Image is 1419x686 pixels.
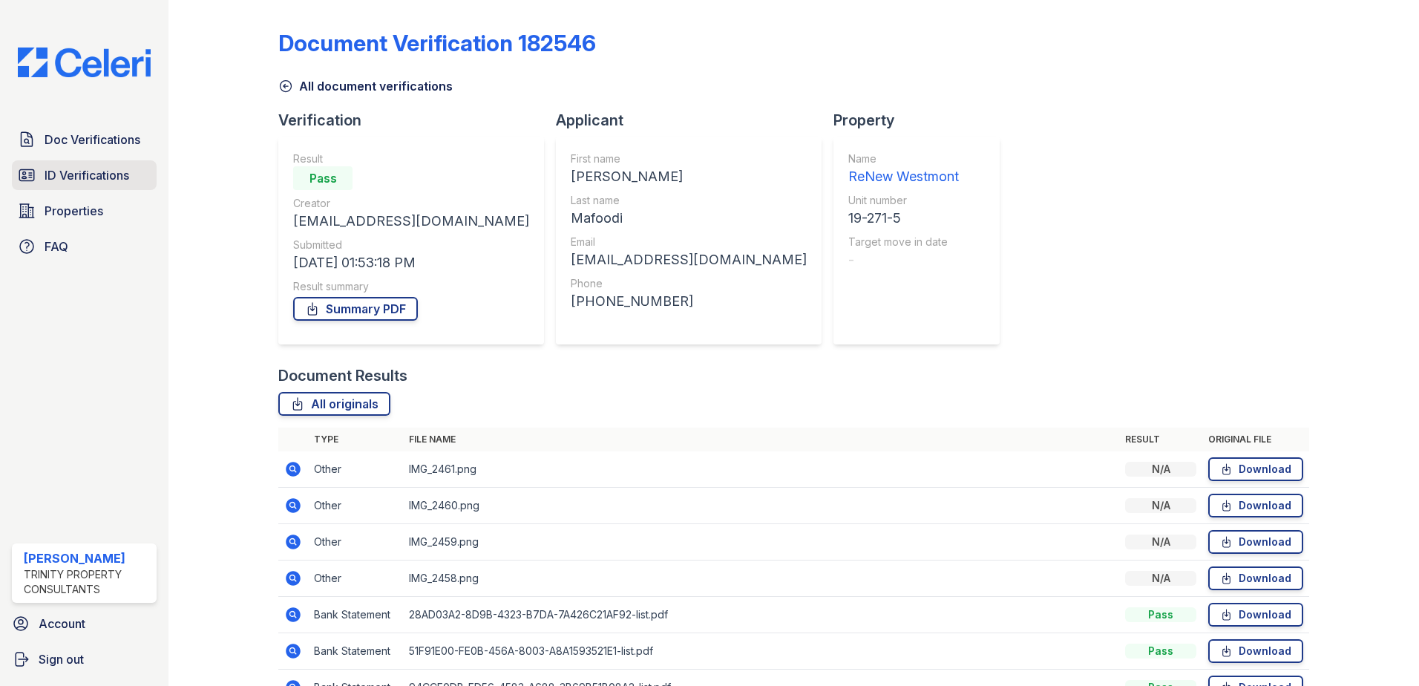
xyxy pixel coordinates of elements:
a: Download [1208,566,1303,590]
th: Result [1119,428,1202,451]
a: ID Verifications [12,160,157,190]
a: FAQ [12,232,157,261]
div: Document Results [278,365,407,386]
div: [DATE] 01:53:18 PM [293,252,529,273]
div: Name [848,151,959,166]
div: [PHONE_NUMBER] [571,291,807,312]
td: Other [308,488,403,524]
td: IMG_2460.png [403,488,1119,524]
div: N/A [1125,462,1196,477]
span: FAQ [45,238,68,255]
a: Download [1208,457,1303,481]
div: [EMAIL_ADDRESS][DOMAIN_NAME] [571,249,807,270]
span: Properties [45,202,103,220]
div: Result summary [293,279,529,294]
th: Original file [1202,428,1309,451]
td: IMG_2458.png [403,561,1119,597]
a: Download [1208,494,1303,517]
div: Target move in date [848,235,959,249]
a: Summary PDF [293,297,418,321]
a: Sign out [6,644,163,674]
div: Document Verification 182546 [278,30,596,56]
div: [PERSON_NAME] [571,166,807,187]
div: Result [293,151,529,166]
div: Property [833,110,1012,131]
a: All originals [278,392,390,416]
td: 51F91E00-FE0B-456A-8003-A8A1593521E1-list.pdf [403,633,1119,670]
span: ID Verifications [45,166,129,184]
div: Unit number [848,193,959,208]
div: Last name [571,193,807,208]
div: ReNew Westmont [848,166,959,187]
td: 28AD03A2-8D9B-4323-B7DA-7A426C21AF92-list.pdf [403,597,1119,633]
div: First name [571,151,807,166]
span: Account [39,615,85,633]
div: Trinity Property Consultants [24,567,151,597]
div: Applicant [556,110,833,131]
span: Doc Verifications [45,131,140,148]
img: CE_Logo_Blue-a8612792a0a2168367f1c8372b55b34899dd931a85d93a1a3d3e32e68fde9ad4.png [6,48,163,77]
div: Pass [293,166,353,190]
a: Account [6,609,163,638]
div: N/A [1125,571,1196,586]
a: Properties [12,196,157,226]
td: IMG_2461.png [403,451,1119,488]
th: File name [403,428,1119,451]
div: Submitted [293,238,529,252]
div: Creator [293,196,529,211]
td: Bank Statement [308,633,403,670]
a: Name ReNew Westmont [848,151,959,187]
td: Other [308,524,403,561]
a: Download [1208,639,1303,663]
a: Download [1208,603,1303,627]
div: [EMAIL_ADDRESS][DOMAIN_NAME] [293,211,529,232]
div: Verification [278,110,556,131]
div: Pass [1125,607,1196,622]
td: Other [308,561,403,597]
a: Doc Verifications [12,125,157,154]
div: - [848,249,959,270]
span: Sign out [39,650,84,668]
div: N/A [1125,535,1196,549]
div: Email [571,235,807,249]
a: All document verifications [278,77,453,95]
div: 19-271-5 [848,208,959,229]
td: IMG_2459.png [403,524,1119,561]
td: Other [308,451,403,488]
th: Type [308,428,403,451]
div: Mafoodi [571,208,807,229]
div: N/A [1125,498,1196,513]
div: [PERSON_NAME] [24,549,151,567]
div: Phone [571,276,807,291]
div: Pass [1125,644,1196,659]
a: Download [1208,530,1303,554]
td: Bank Statement [308,597,403,633]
